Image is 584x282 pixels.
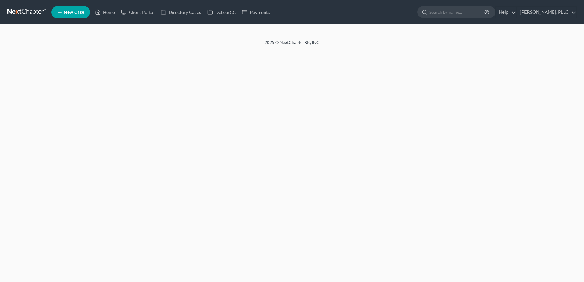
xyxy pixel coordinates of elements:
a: Home [92,7,118,18]
span: New Case [64,10,84,15]
a: Help [496,7,516,18]
a: Directory Cases [158,7,204,18]
div: 2025 © NextChapterBK, INC [118,39,466,50]
a: DebtorCC [204,7,239,18]
a: Client Portal [118,7,158,18]
input: Search by name... [429,6,485,18]
a: Payments [239,7,273,18]
a: [PERSON_NAME], PLLC [517,7,576,18]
